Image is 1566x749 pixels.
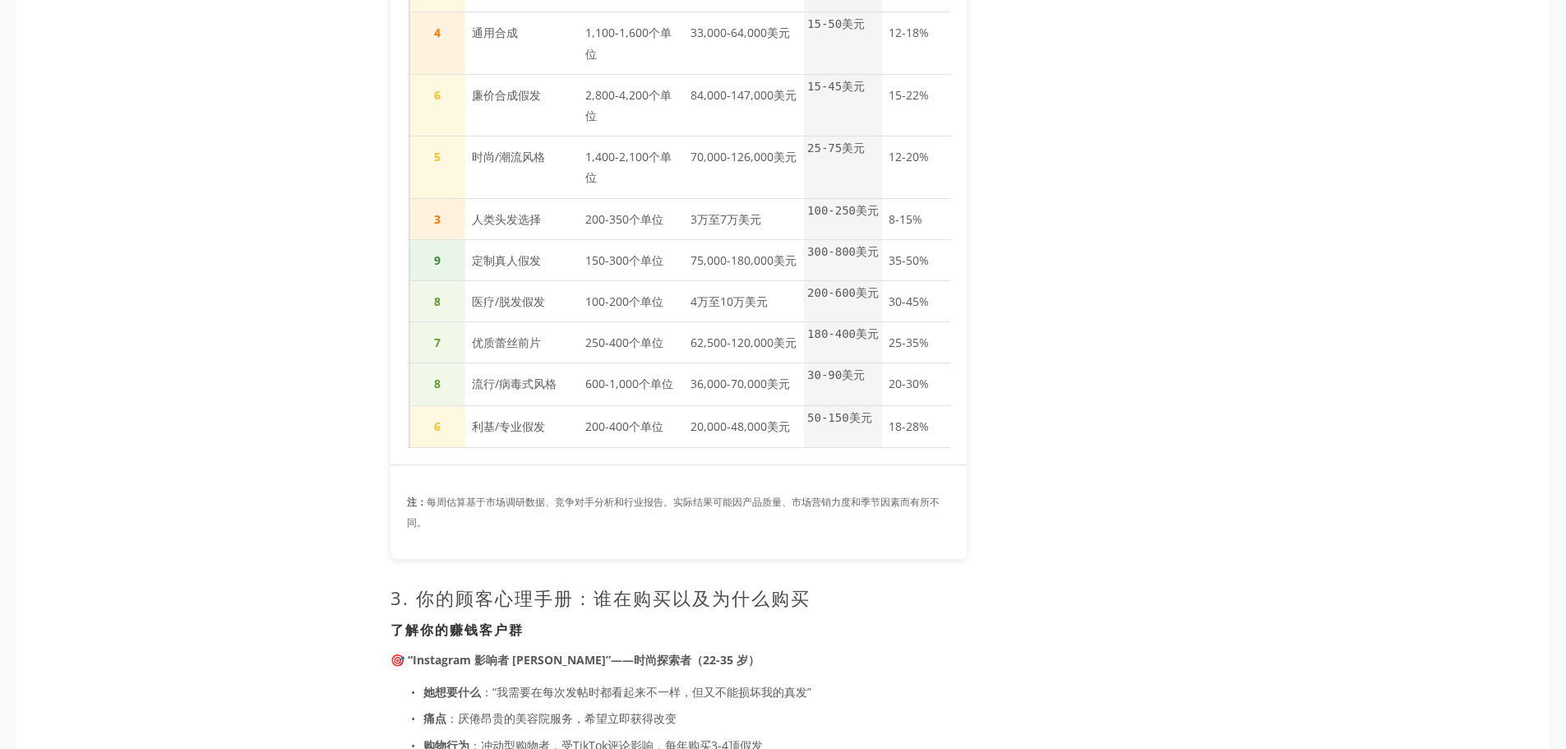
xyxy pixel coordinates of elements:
font: 7 [434,335,441,350]
font: 18-28% [889,418,929,434]
font: 200-350个单位 [585,211,663,227]
font: 15-45美元 [807,80,865,93]
font: 3万至7万美元 [691,211,761,227]
font: 15-22% [889,87,929,103]
font: 每周估算基于市场调研数据、竞争对手分析和行业报告。实际结果可能因产品质量、市场营销力度和季节因素而有所不同。 [407,495,940,529]
font: 33,000-64,000美元 [691,25,790,40]
font: 8-15% [889,211,922,227]
font: 1,100-1,600个单位 [585,25,672,61]
font: 4 [434,25,441,40]
font: 廉价合成假发 [472,87,541,103]
font: 75,000-180,000美元 [691,252,797,268]
font: 25-75美元 [807,141,865,155]
font: 250-400个单位 [585,335,663,350]
font: 优质蕾丝前片 [472,335,541,350]
font: 注： [407,495,427,509]
font: 200-600美元 [807,286,879,299]
font: 🎯 “Instagram 影响者 [PERSON_NAME]”——时尚探索者（22-35 岁） [390,652,760,668]
font: 流行/病毒式风格 [472,376,557,391]
font: 时尚/潮流风格 [472,149,545,164]
font: 人类头发选择 [472,211,541,227]
font: 36,000-70,000美元 [691,376,790,391]
font: 20,000-48,000美元 [691,418,790,434]
font: 2,800-4,200个单位 [585,87,672,123]
font: 200-400个单位 [585,418,663,434]
font: 35-50% [889,252,929,268]
font: 15-50美元 [807,17,865,30]
font: 8 [434,376,441,391]
font: 20-30% [889,376,929,391]
font: 84,000-147,000美元 [691,87,797,103]
font: 定制真人假发 [472,252,541,268]
font: 12-18% [889,25,929,40]
font: 8 [434,294,441,309]
font: 50-150美元 [807,411,872,424]
font: 了解你的赚钱客户群 [390,621,524,640]
font: 9 [434,252,441,268]
font: 痛点 [423,710,446,726]
font: 3 [434,211,441,227]
font: 通用合成 [472,25,518,40]
font: 180-400美元 [807,327,879,340]
font: 70,000-126,000美元 [691,149,797,164]
font: 3. 你的顾客心理手册：谁在购买以及为什么购买 [390,585,811,610]
font: 150-300个单位 [585,252,663,268]
font: ：“我需要在每次发帖时都看起来不一样，但又不能损坏我的真发” [481,684,811,700]
font: 62,500-120,000美元 [691,335,797,350]
font: 6 [434,87,441,103]
font: 30-45% [889,294,929,309]
font: 医疗/脱发假发 [472,294,545,309]
font: 30-90美元 [807,368,865,381]
font: 利基/专业假发 [472,418,545,434]
font: 25-35% [889,335,929,350]
font: 1,400-2,100个单位 [585,149,672,185]
font: 600-1,000个单位 [585,376,673,391]
font: 5 [434,149,441,164]
font: 6 [434,418,441,434]
font: 100-250美元 [807,204,879,217]
font: ：厌倦昂贵的美容院服务，希望立即获得改变 [446,710,677,726]
font: 12-20% [889,149,929,164]
font: 4万至10万美元 [691,294,768,309]
font: 她想要什么 [423,684,481,700]
font: 300-800美元 [807,245,879,258]
font: 100-200个单位 [585,294,663,309]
